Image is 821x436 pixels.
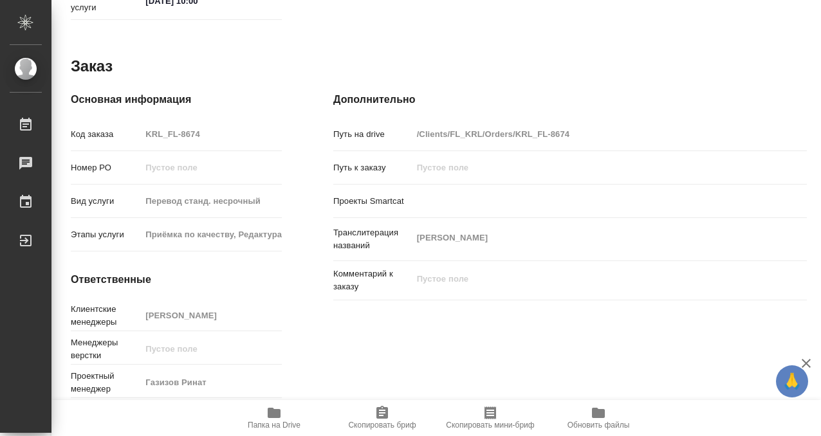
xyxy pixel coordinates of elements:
h4: Ответственные [71,272,282,287]
button: Скопировать бриф [328,400,436,436]
input: Пустое поле [141,125,282,143]
h4: Основная информация [71,92,282,107]
input: Пустое поле [141,373,282,392]
p: Комментарий к заказу [333,268,412,293]
p: Проекты Smartcat [333,195,412,208]
input: Пустое поле [141,225,282,244]
input: Пустое поле [412,125,768,143]
p: Клиентские менеджеры [71,303,141,329]
p: Путь к заказу [333,161,412,174]
p: Код заказа [71,128,141,141]
input: Пустое поле [141,306,282,325]
span: Папка на Drive [248,421,300,430]
input: Пустое поле [141,158,282,177]
input: Пустое поле [141,192,282,210]
textarea: [PERSON_NAME] [412,227,768,249]
span: Обновить файлы [567,421,630,430]
button: 🙏 [776,365,808,397]
h2: Заказ [71,56,113,77]
span: Скопировать мини-бриф [446,421,534,430]
p: Номер РО [71,161,141,174]
button: Папка на Drive [220,400,328,436]
input: Пустое поле [141,340,282,358]
h4: Дополнительно [333,92,807,107]
p: Менеджеры верстки [71,336,141,362]
input: Пустое поле [412,158,768,177]
p: Вид услуги [71,195,141,208]
button: Скопировать мини-бриф [436,400,544,436]
button: Обновить файлы [544,400,652,436]
p: Транслитерация названий [333,226,412,252]
p: Этапы услуги [71,228,141,241]
span: Скопировать бриф [348,421,416,430]
span: 🙏 [781,368,803,395]
p: Путь на drive [333,128,412,141]
p: Проектный менеджер [71,370,141,395]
